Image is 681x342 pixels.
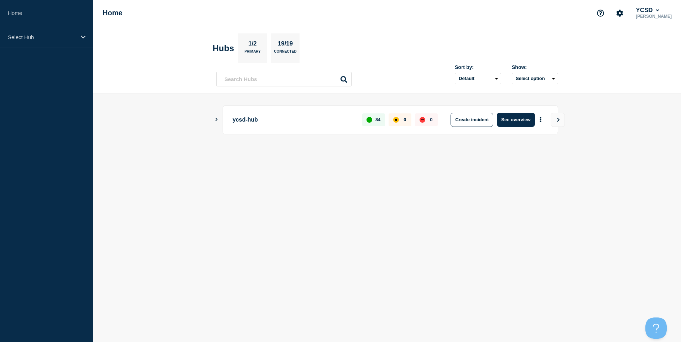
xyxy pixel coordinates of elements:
p: 0 [430,117,432,122]
div: Show: [512,64,558,70]
p: [PERSON_NAME] [634,14,673,19]
button: Account settings [612,6,627,21]
button: More actions [536,113,545,126]
p: ycsd-hub [233,113,354,127]
input: Search Hubs [216,72,352,86]
h2: Hubs [213,43,234,53]
p: Connected [274,49,296,57]
div: down [420,117,425,123]
p: Select Hub [8,34,76,40]
h1: Home [103,9,123,17]
button: See overview [497,113,535,127]
button: YCSD [634,7,661,14]
button: Select option [512,73,558,84]
iframe: Help Scout Beacon - Open [645,317,667,339]
p: 84 [375,117,380,122]
div: up [367,117,372,123]
p: Primary [244,49,261,57]
p: 1/2 [246,40,260,49]
select: Sort by [455,73,501,84]
button: View [551,113,565,127]
button: Create incident [451,113,493,127]
p: 0 [404,117,406,122]
button: Support [593,6,608,21]
div: affected [393,117,399,123]
button: Show Connected Hubs [215,117,218,122]
div: Sort by: [455,64,501,70]
p: 19/19 [275,40,296,49]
